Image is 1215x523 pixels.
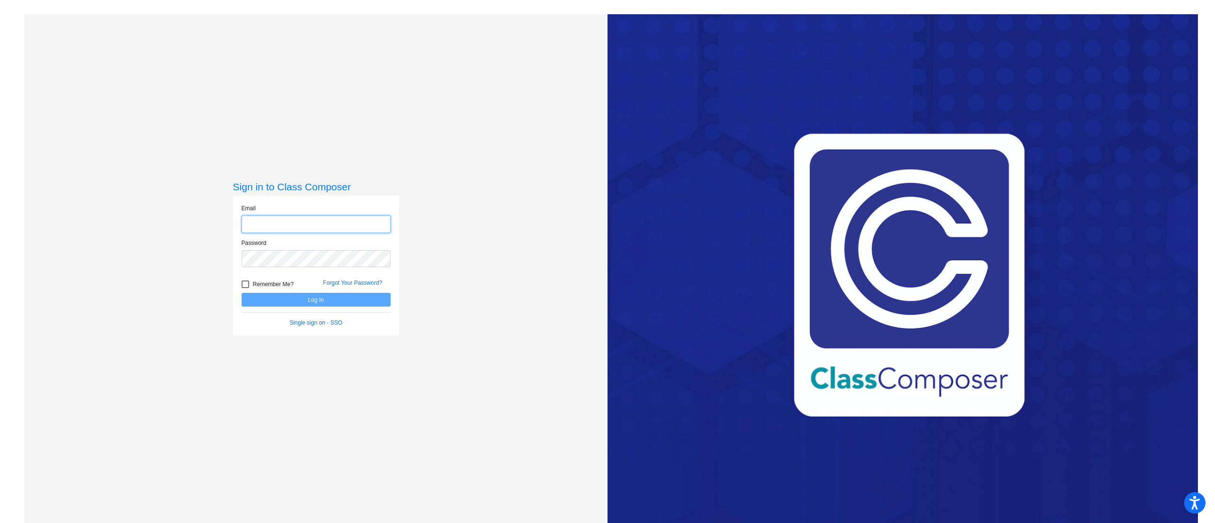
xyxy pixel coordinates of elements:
[233,181,399,193] h3: Sign in to Class Composer
[242,204,256,213] label: Email
[323,280,383,286] a: Forgot Your Password?
[242,239,267,247] label: Password
[253,279,294,290] span: Remember Me?
[242,293,391,307] button: Log In
[290,319,342,326] a: Single sign on - SSO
